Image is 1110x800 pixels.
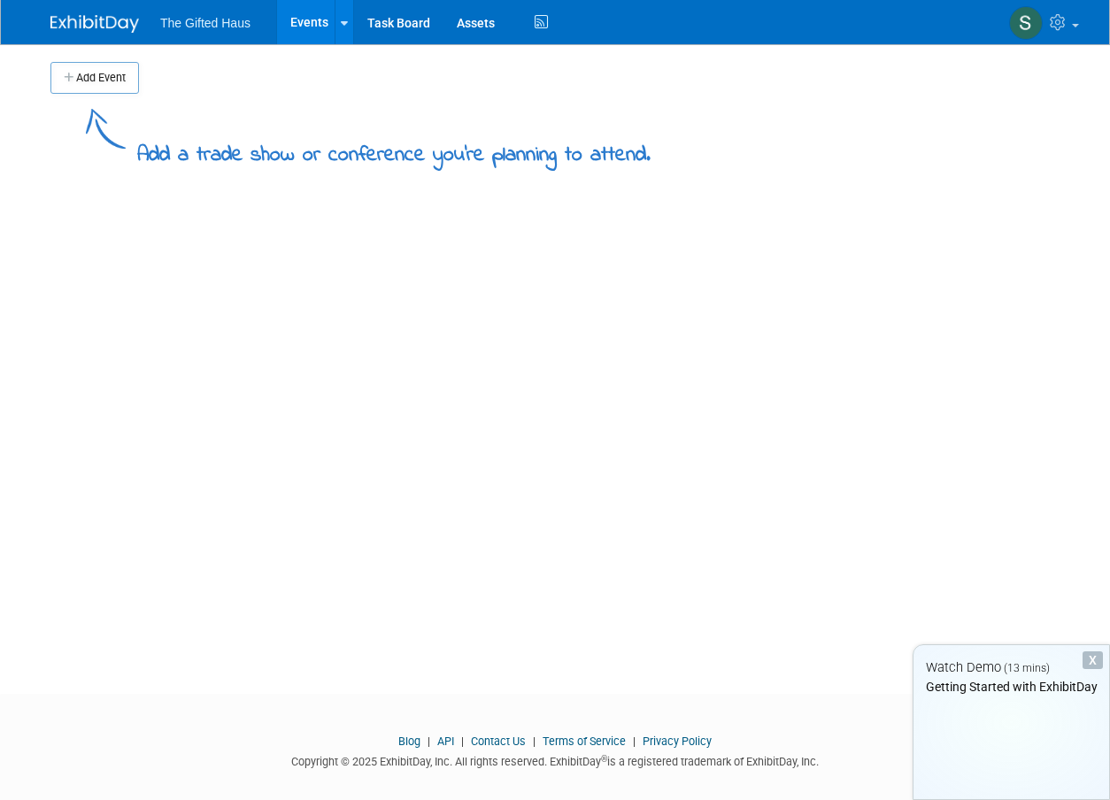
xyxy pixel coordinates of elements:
div: Dismiss [1083,651,1103,669]
a: Blog [398,735,420,748]
span: (13 mins) [1004,662,1050,674]
img: ExhibitDay [50,15,139,33]
a: API [437,735,454,748]
a: Contact Us [471,735,526,748]
span: | [628,735,640,748]
a: Terms of Service [543,735,626,748]
span: | [457,735,468,748]
span: | [423,735,435,748]
button: Add Event [50,62,139,94]
img: Scott Bader [1009,6,1043,40]
a: Privacy Policy [643,735,712,748]
div: Add a trade show or conference you're planning to attend. [137,127,651,171]
sup: ® [601,754,607,764]
span: | [528,735,540,748]
span: The Gifted Haus [160,16,251,30]
div: Getting Started with ExhibitDay [913,678,1109,696]
div: Watch Demo [913,658,1109,677]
